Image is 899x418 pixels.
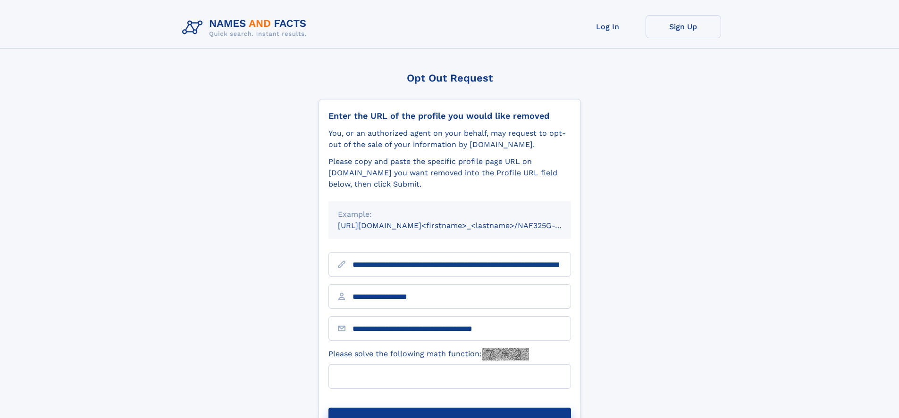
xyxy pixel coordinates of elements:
a: Sign Up [646,15,721,38]
img: Logo Names and Facts [178,15,314,41]
div: You, or an authorized agent on your behalf, may request to opt-out of the sale of your informatio... [328,128,571,150]
div: Please copy and paste the specific profile page URL on [DOMAIN_NAME] you want removed into the Pr... [328,156,571,190]
div: Opt Out Request [319,72,581,84]
div: Example: [338,209,562,220]
div: Enter the URL of the profile you would like removed [328,111,571,121]
label: Please solve the following math function: [328,348,529,361]
small: [URL][DOMAIN_NAME]<firstname>_<lastname>/NAF325G-xxxxxxxx [338,221,589,230]
a: Log In [570,15,646,38]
